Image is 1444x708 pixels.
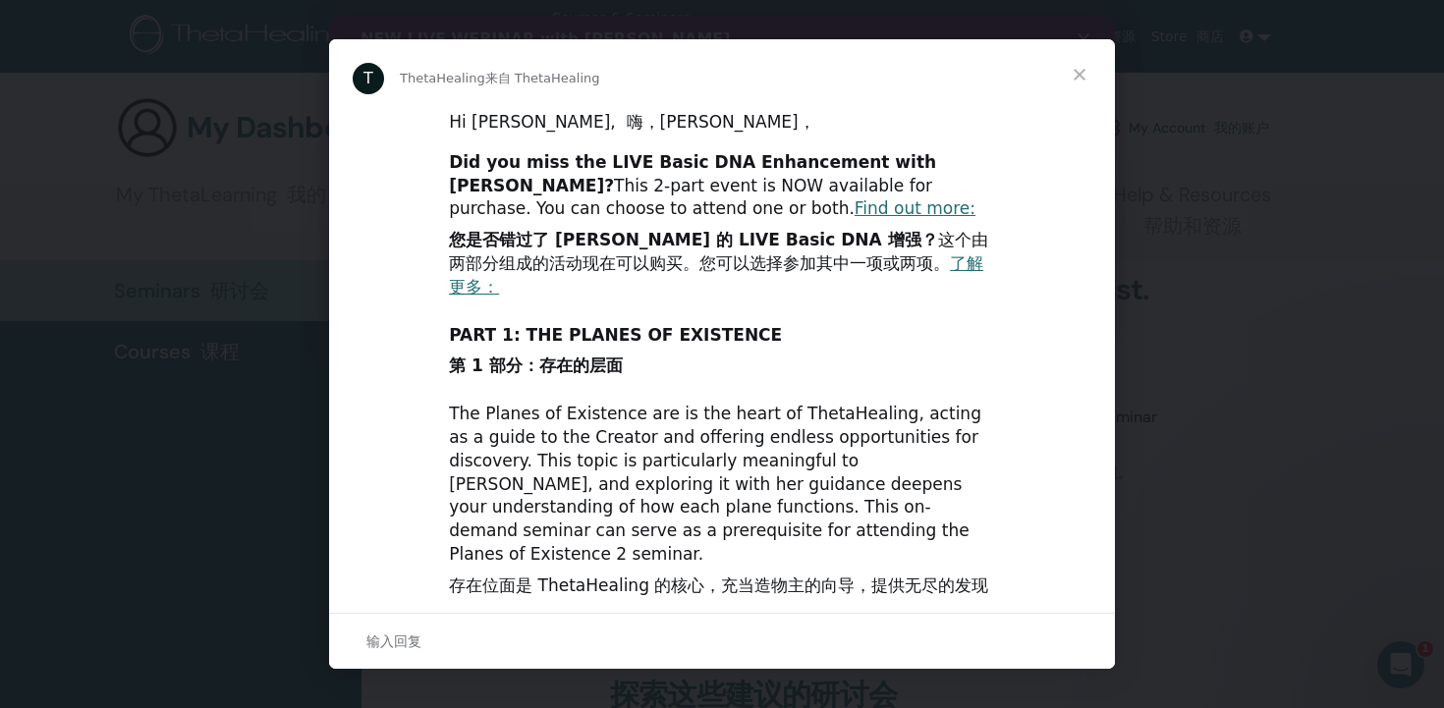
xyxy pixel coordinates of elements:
[31,96,388,115] font: 清晰度 — 学习它、了解它、实践它、用它创造它。
[353,63,384,94] div: Profile image for ThetaHealing
[31,264,198,309] a: Reserve Your Spot ➜
[449,152,936,195] b: Did you miss the LIVE Basic DNA Enhancement with [PERSON_NAME]?
[189,226,247,245] b: Clarity
[329,613,1115,669] div: 打开对话并回复
[627,112,815,132] font: 嗨，[PERSON_NAME]，
[449,355,623,375] font: 第 1 部分：存在的层面
[449,325,782,376] b: PART 1: THE PLANES OF EXISTENCE
[94,151,278,170] i: [DATE]上午 11：00 MST
[31,226,702,245] font: 这是第一个完全致力于 能量的网络研讨会——如何理解它、生活它并从中创造你的生活。
[31,151,278,170] font: 加入我们
[449,151,995,307] div: This 2-part event is NOW available for purchase. You can choose to attend one or both.
[1044,39,1115,110] span: 关闭
[449,111,995,135] div: Hi [PERSON_NAME],
[31,290,131,305] font: 预订您的位置 ➜
[449,575,988,665] font: 存在位面是 ThetaHealing 的核心，充当造物主的向导，提供无尽的发现机会。这个话题对[PERSON_NAME]来说特别有意义，在她的指导下探索它可以加深你对每个平面如何运作的理解。此点...
[400,71,485,85] span: ThetaHealing
[449,230,987,297] font: 这个由两部分组成的活动现在可以购买。您可以选择参加其中一项或两项。
[449,253,983,297] a: 了解更多：
[83,124,254,142] i: [DATE] 11:00 AM MST
[31,69,488,115] b: CLARITY — Learn It. Know It. Live It. Create With It.
[449,403,995,676] div: The Planes of Existence are is the heart of ThetaHealing, acting as a guide to the Creator and of...
[485,71,600,85] span: 来自 ThetaHealing
[449,230,937,249] b: 您是否错过了 [PERSON_NAME] 的 LIVE Basic DNA 增强？
[483,179,541,197] b: Clarity
[31,41,297,60] font: Vianna Stibal 的新现场网络研讨会
[855,198,975,218] a: Find out more:
[31,14,402,60] b: NEW LIVE WEBINAR with [PERSON_NAME]
[31,14,723,253] div: Join us The very first webinar dedicated entirely to the energy of — how to understand it, live i...
[366,628,421,654] span: 输入回复
[749,18,768,29] div: 关闭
